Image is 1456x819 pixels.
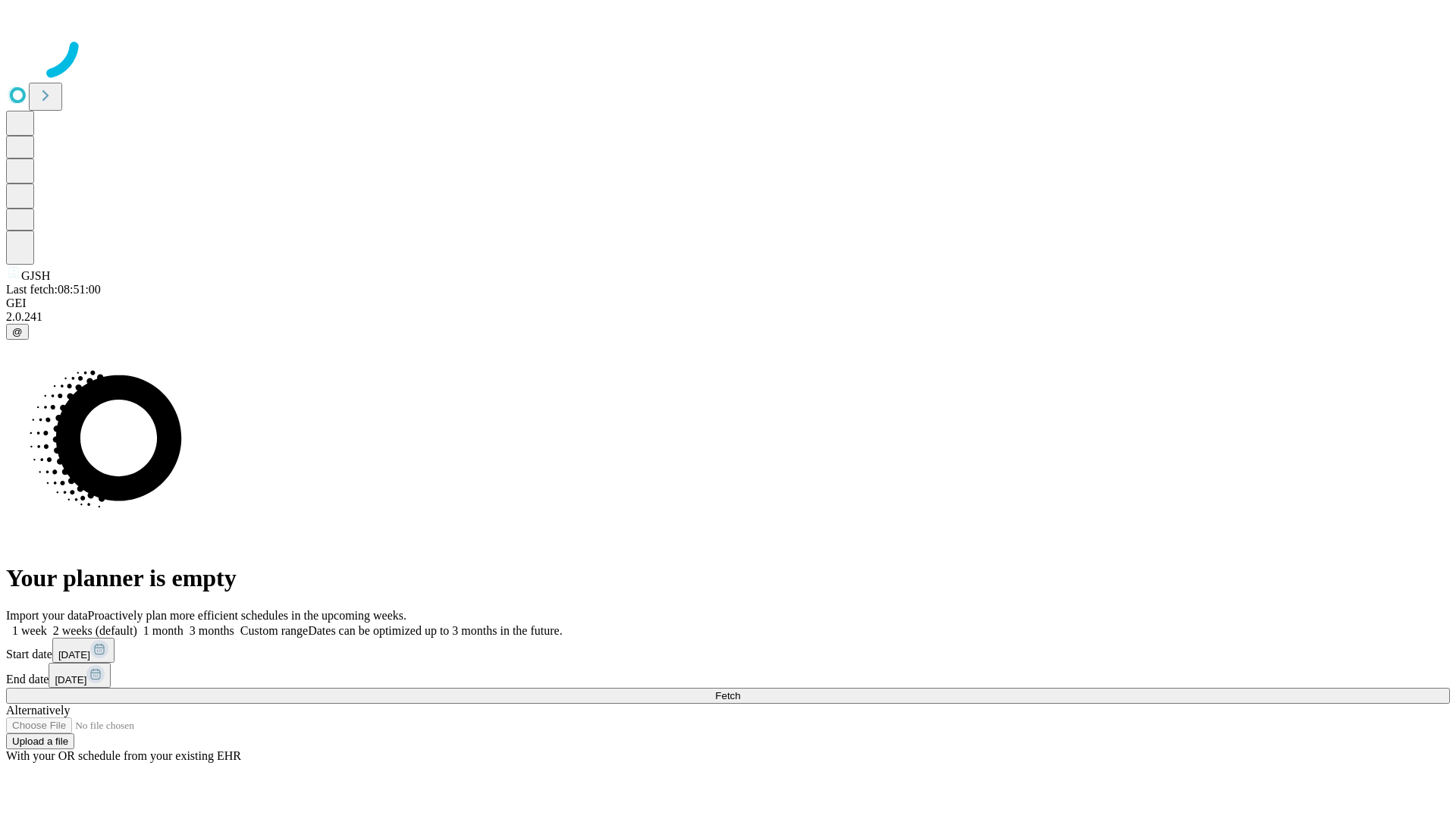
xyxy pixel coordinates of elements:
[143,624,184,637] span: 1 month
[12,624,47,637] span: 1 week
[6,733,74,749] button: Upload a file
[6,609,88,622] span: Import your data
[6,283,101,296] span: Last fetch: 08:51:00
[240,624,308,637] span: Custom range
[52,638,115,663] button: [DATE]
[6,297,1450,310] div: GEI
[6,749,241,762] span: With your OR schedule from your existing EHR
[190,624,234,637] span: 3 months
[58,649,90,661] span: [DATE]
[6,663,1450,688] div: End date
[6,638,1450,663] div: Start date
[21,269,50,282] span: GJSH
[6,564,1450,592] h1: Your planner is empty
[308,624,562,637] span: Dates can be optimized up to 3 months in the future.
[6,688,1450,704] button: Fetch
[6,704,70,717] span: Alternatively
[12,326,23,337] span: @
[88,609,406,622] span: Proactively plan more efficient schedules in the upcoming weeks.
[6,324,29,340] button: @
[53,624,137,637] span: 2 weeks (default)
[715,690,740,701] span: Fetch
[49,663,111,688] button: [DATE]
[55,674,86,686] span: [DATE]
[6,310,1450,324] div: 2.0.241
